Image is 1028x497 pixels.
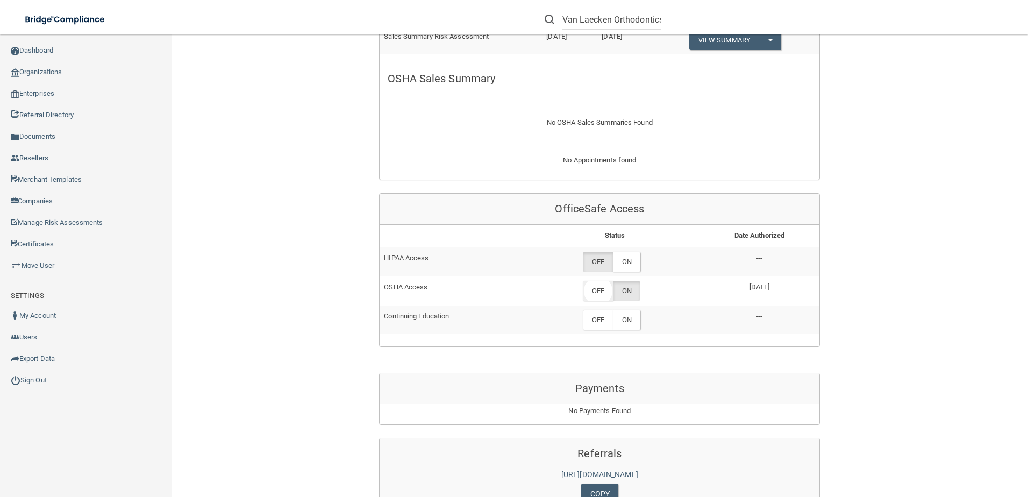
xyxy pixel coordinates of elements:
[613,252,640,272] label: ON
[689,30,759,50] a: View Summary
[562,10,661,30] input: Search
[583,252,613,272] label: OFF
[16,9,115,31] img: bridge_compliance_login_screen.278c3ca4.svg
[583,310,613,330] label: OFF
[388,73,811,84] h5: OSHA Sales Summary
[530,225,699,247] th: Status
[699,225,819,247] th: Date Authorized
[11,133,19,141] img: icon-documents.8dae5593.png
[11,289,44,302] label: SETTINGS
[545,15,554,24] img: ic-search.3b580494.png
[583,281,613,301] label: OFF
[597,25,663,54] td: [DATE]
[380,373,819,404] div: Payments
[380,194,819,225] div: OfficeSafe Access
[11,375,20,385] img: ic_power_dark.7ecde6b1.png
[11,68,19,77] img: organization-icon.f8decf85.png
[11,333,19,342] img: icon-users.e205127d.png
[11,260,22,271] img: briefcase.64adab9b.png
[11,311,19,320] img: ic_user_dark.df1a06c3.png
[380,25,542,54] td: Sales Summary Risk Assessment
[703,310,815,323] p: ---
[703,252,815,265] p: ---
[380,276,530,306] td: OSHA Access
[380,306,530,334] td: Continuing Education
[11,154,19,162] img: ic_reseller.de258add.png
[380,154,819,180] div: No Appointments found
[380,247,530,276] td: HIPAA Access
[613,281,640,301] label: ON
[380,103,819,142] div: No OSHA Sales Summaries Found
[542,25,597,54] td: [DATE]
[577,447,622,460] span: Referrals
[11,354,19,363] img: icon-export.b9366987.png
[703,281,815,294] p: [DATE]
[11,90,19,98] img: enterprise.0d942306.png
[380,404,819,417] p: No Payments Found
[11,47,19,55] img: ic_dashboard_dark.d01f4a41.png
[613,310,640,330] label: ON
[561,470,638,479] a: [URL][DOMAIN_NAME]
